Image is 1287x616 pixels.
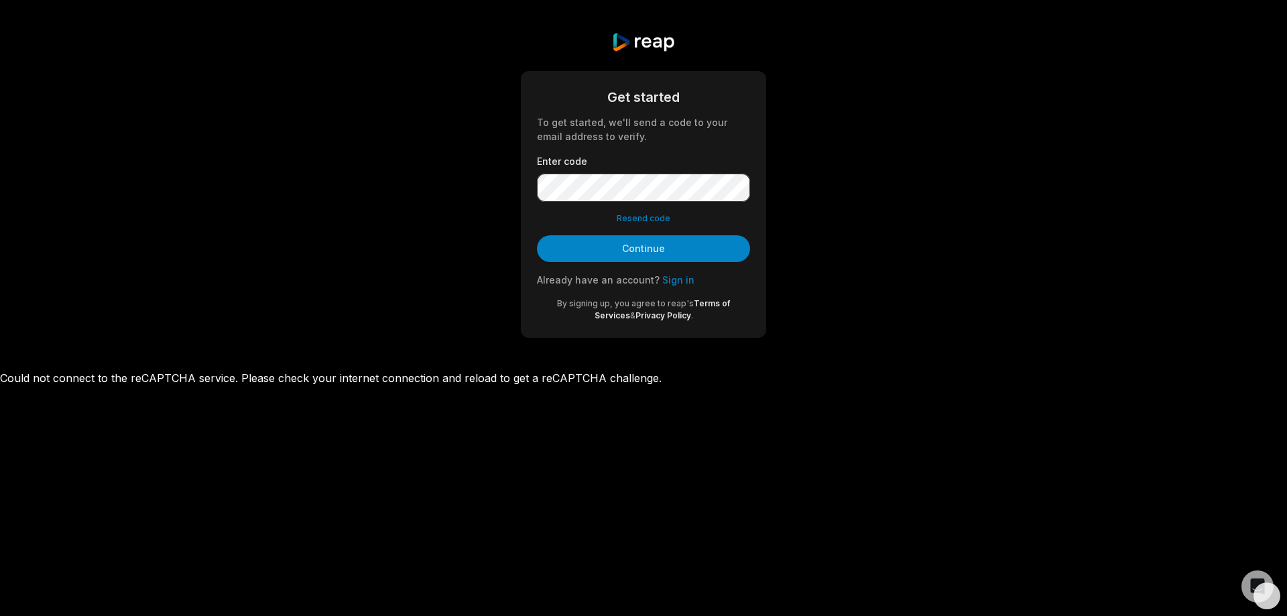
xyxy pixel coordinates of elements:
[537,115,750,143] div: To get started, we'll send a code to your email address to verify.
[557,298,694,308] span: By signing up, you agree to reap's
[537,87,750,107] div: Get started
[630,310,635,320] span: &
[611,32,675,52] img: reap
[537,274,660,286] span: Already have an account?
[635,310,691,320] a: Privacy Policy
[537,235,750,262] button: Continue
[1241,570,1274,603] div: Open Intercom Messenger
[617,212,670,225] button: Resend code
[691,310,693,320] span: .
[595,298,731,320] a: Terms of Services
[662,274,694,286] a: Sign in
[537,154,750,168] label: Enter code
